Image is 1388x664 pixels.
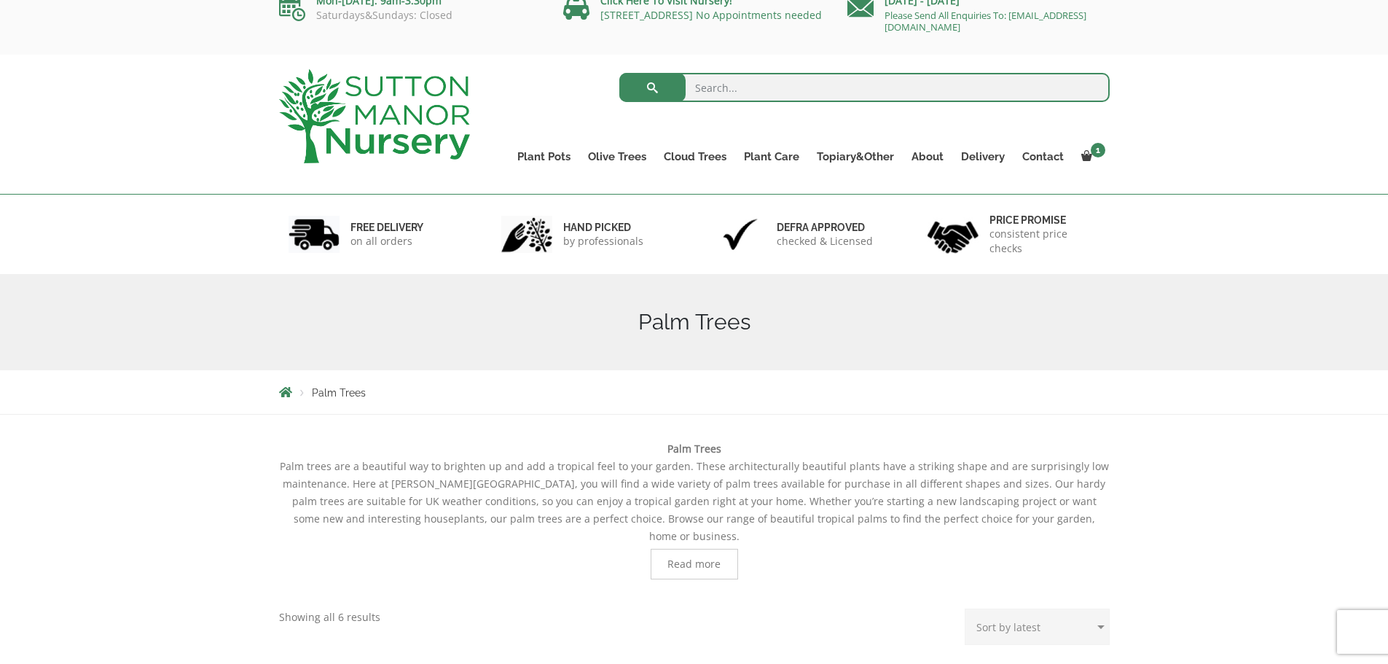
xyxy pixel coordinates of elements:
[965,609,1110,645] select: Shop order
[279,440,1110,579] div: Palm trees are a beautiful way to brighten up and add a tropical feel to your garden. These archi...
[350,221,423,234] h6: FREE DELIVERY
[279,309,1110,335] h1: Palm Trees
[808,147,903,167] a: Topiary&Other
[279,386,1110,398] nav: Breadcrumbs
[501,216,552,253] img: 2.jpg
[289,216,340,253] img: 1.jpg
[579,147,655,167] a: Olive Trees
[600,8,822,22] a: [STREET_ADDRESS] No Appointments needed
[563,221,643,234] h6: hand picked
[928,212,979,257] img: 4.jpg
[312,387,366,399] span: Palm Trees
[989,214,1100,227] h6: Price promise
[903,147,952,167] a: About
[279,609,380,626] p: Showing all 6 results
[1013,147,1073,167] a: Contact
[619,73,1110,102] input: Search...
[777,234,873,249] p: checked & Licensed
[715,216,766,253] img: 3.jpg
[777,221,873,234] h6: Defra approved
[667,442,721,456] b: Palm Trees
[655,147,735,167] a: Cloud Trees
[1073,147,1110,167] a: 1
[1091,143,1105,157] span: 1
[509,147,579,167] a: Plant Pots
[885,9,1086,34] a: Please Send All Enquiries To: [EMAIL_ADDRESS][DOMAIN_NAME]
[735,147,808,167] a: Plant Care
[563,234,643,249] p: by professionals
[279,9,541,21] p: Saturdays&Sundays: Closed
[989,227,1100,256] p: consistent price checks
[667,559,721,569] span: Read more
[279,69,470,163] img: logo
[952,147,1013,167] a: Delivery
[350,234,423,249] p: on all orders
